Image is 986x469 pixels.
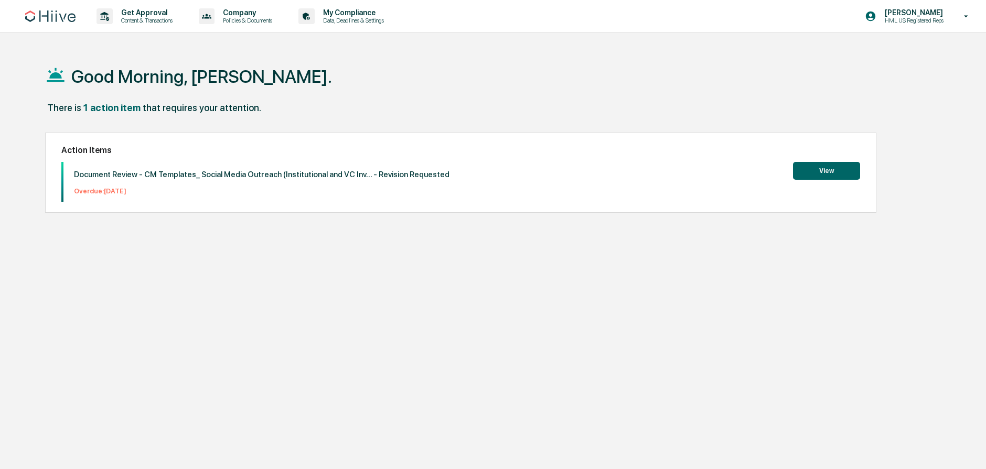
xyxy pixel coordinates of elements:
a: View [793,165,860,175]
p: Data, Deadlines & Settings [315,17,389,24]
p: HML US Registered Reps [876,17,949,24]
p: Content & Transactions [113,17,178,24]
p: [PERSON_NAME] [876,8,949,17]
p: Company [215,8,277,17]
div: There is [47,102,81,113]
h1: Good Morning, [PERSON_NAME]. [71,66,332,87]
div: that requires your attention. [143,102,261,113]
p: My Compliance [315,8,389,17]
h2: Action Items [61,145,860,155]
button: View [793,162,860,180]
p: Document Review - CM Templates_ Social Media Outreach (Institutional and VC Inv... - Revision Req... [74,170,449,179]
p: Policies & Documents [215,17,277,24]
p: Get Approval [113,8,178,17]
div: 1 action item [83,102,141,113]
img: logo [25,10,76,22]
p: Overdue: [DATE] [74,187,449,195]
